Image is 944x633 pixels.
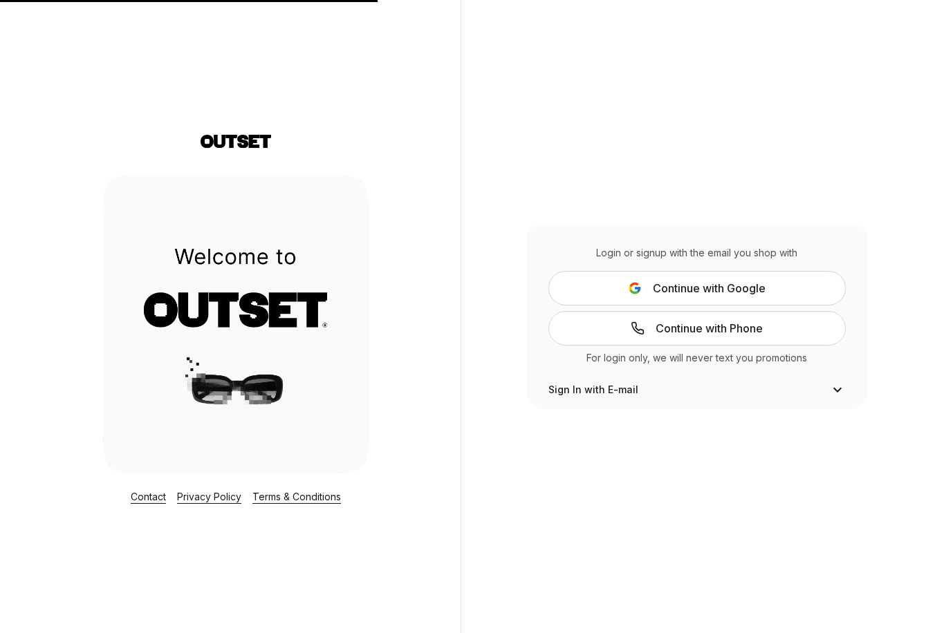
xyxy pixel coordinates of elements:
[177,491,241,502] a: Privacy Policy
[656,320,763,337] span: Continue with Phone
[131,491,166,502] a: Contact
[103,174,369,473] img: Login Layout Image
[252,491,341,502] a: Terms & Conditions
[548,246,846,260] div: Login or signup with the email you shop with
[548,381,846,398] button: Sign In with E-mail
[548,311,846,346] a: Continue with Phone
[548,383,638,397] span: Sign In with E-mail
[653,280,766,296] span: Continue with Google
[548,351,846,365] div: For login only, we will never text you promotions
[548,271,846,305] button: Continue with Google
